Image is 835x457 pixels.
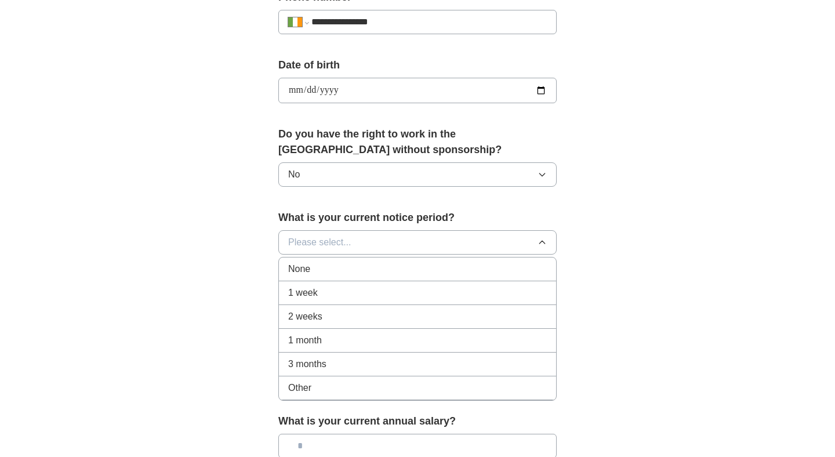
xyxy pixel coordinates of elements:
[278,210,557,226] label: What is your current notice period?
[288,235,351,249] span: Please select...
[278,414,557,429] label: What is your current annual salary?
[278,162,557,187] button: No
[288,333,322,347] span: 1 month
[278,57,557,73] label: Date of birth
[288,310,322,324] span: 2 weeks
[278,126,557,158] label: Do you have the right to work in the [GEOGRAPHIC_DATA] without sponsorship?
[288,262,310,276] span: None
[278,230,557,255] button: Please select...
[288,357,326,371] span: 3 months
[288,168,300,182] span: No
[288,381,311,395] span: Other
[288,286,318,300] span: 1 week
